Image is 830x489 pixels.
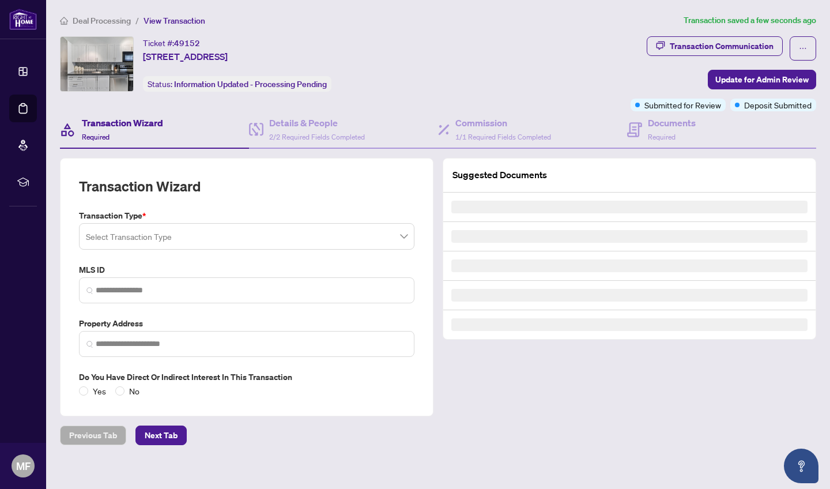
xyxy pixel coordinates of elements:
[648,133,676,141] span: Required
[144,16,205,26] span: View Transaction
[86,287,93,294] img: search_icon
[135,14,139,27] li: /
[174,79,327,89] span: Information Updated - Processing Pending
[269,116,365,130] h4: Details & People
[135,426,187,445] button: Next Tab
[455,133,551,141] span: 1/1 Required Fields Completed
[648,116,696,130] h4: Documents
[82,116,163,130] h4: Transaction Wizard
[79,371,414,383] label: Do you have direct or indirect interest in this transaction
[61,37,133,91] img: IMG-C12269795_1.jpg
[124,385,144,397] span: No
[644,99,721,111] span: Submitted for Review
[60,17,68,25] span: home
[82,133,110,141] span: Required
[143,76,331,92] div: Status:
[647,36,783,56] button: Transaction Communication
[684,14,816,27] article: Transaction saved a few seconds ago
[784,449,818,483] button: Open asap
[452,168,547,182] article: Suggested Documents
[799,44,807,52] span: ellipsis
[670,37,774,55] div: Transaction Communication
[60,426,126,445] button: Previous Tab
[145,426,178,445] span: Next Tab
[79,264,414,276] label: MLS ID
[744,99,812,111] span: Deposit Submitted
[708,70,816,89] button: Update for Admin Review
[455,116,551,130] h4: Commission
[88,385,111,397] span: Yes
[73,16,131,26] span: Deal Processing
[269,133,365,141] span: 2/2 Required Fields Completed
[715,70,809,89] span: Update for Admin Review
[86,341,93,348] img: search_icon
[16,458,31,474] span: MF
[143,36,200,50] div: Ticket #:
[79,209,414,222] label: Transaction Type
[143,50,228,63] span: [STREET_ADDRESS]
[9,9,37,30] img: logo
[79,177,201,195] h2: Transaction Wizard
[79,317,414,330] label: Property Address
[174,38,200,48] span: 49152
